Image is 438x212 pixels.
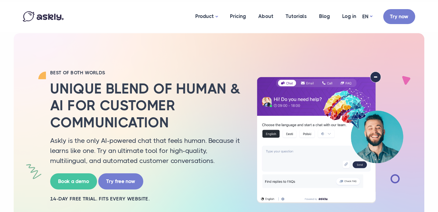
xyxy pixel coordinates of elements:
[50,70,242,76] h2: BEST OF BOTH WORLDS
[189,2,224,32] a: Product
[252,2,280,31] a: About
[418,162,433,192] iframe: Askly chat
[280,2,313,31] a: Tutorials
[336,2,362,31] a: Log in
[50,80,242,131] h2: Unique blend of human & AI for customer communication
[224,2,252,31] a: Pricing
[50,136,242,166] p: Askly is the only AI-powered chat that feels human. Because it learns like one. Try an ultimate t...
[313,2,336,31] a: Blog
[98,173,143,189] a: Try free now
[50,173,97,189] a: Book a demo
[383,9,415,24] a: Try now
[362,12,372,21] a: EN
[23,11,64,22] img: Askly
[251,72,409,203] img: AI multilingual chat
[50,196,242,202] h2: 14-day free trial. Fits every website.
